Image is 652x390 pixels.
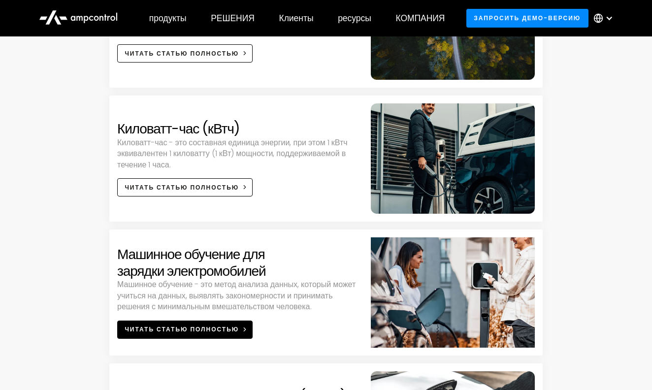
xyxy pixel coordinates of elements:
div: РЕШЕНИЯ [211,13,255,24]
div: продукты [149,13,187,24]
a: ЧИТАТЬ СТАТЬЮ ПОЛНОСТЬЮ [117,321,253,339]
div: Киловатт-час - это составная единица энергии, при этом 1 кВтч эквивалентен 1 киловатту (1 кВт) мо... [117,137,363,170]
a: ЧИТАТЬ СТАТЬЮ ПОЛНОСТЬЮ [117,178,253,196]
div: ЧИТАТЬ СТАТЬЮ ПОЛНОСТЬЮ [125,49,239,58]
h2: Машинное обучение для зарядки электромобилей [117,246,363,279]
div: Машинное обучение - это метод анализа данных, который может учиться на данных, выявлять закономер... [117,279,363,312]
div: ЧИТАТЬ СТАТЬЮ ПОЛНОСТЬЮ [125,325,239,334]
div: Клиенты [279,13,313,24]
h2: Киловатт-час (кВтч) [117,121,240,137]
div: КОМПАНИЯ [395,13,445,24]
div: ЧИТАТЬ СТАТЬЮ ПОЛНОСТЬЮ [125,183,239,192]
a: Запросить демо-версию [466,9,588,27]
div: ресурсы [338,13,371,24]
a: ЧИТАТЬ СТАТЬЮ ПОЛНОСТЬЮ [117,44,253,63]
